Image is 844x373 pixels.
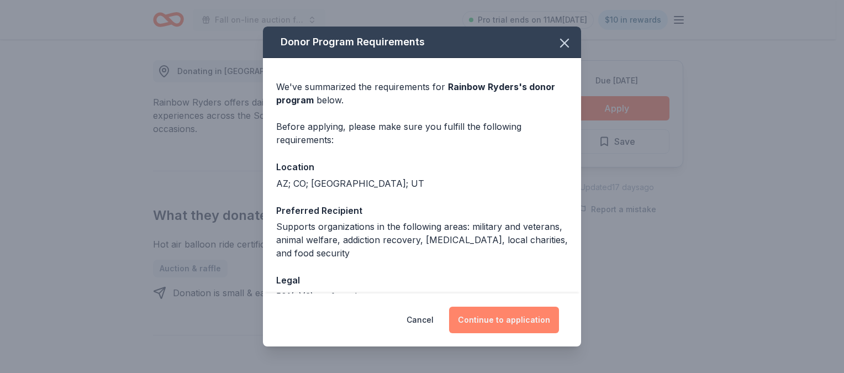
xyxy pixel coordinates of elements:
[276,160,568,174] div: Location
[276,177,568,190] div: AZ; CO; [GEOGRAPHIC_DATA]; UT
[276,290,568,303] div: 501(c)(3) preferred
[263,27,581,58] div: Donor Program Requirements
[276,80,568,107] div: We've summarized the requirements for below.
[276,203,568,218] div: Preferred Recipient
[276,120,568,146] div: Before applying, please make sure you fulfill the following requirements:
[449,307,559,333] button: Continue to application
[276,220,568,260] div: Supports organizations in the following areas: military and veterans, animal welfare, addiction r...
[276,273,568,287] div: Legal
[407,307,434,333] button: Cancel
